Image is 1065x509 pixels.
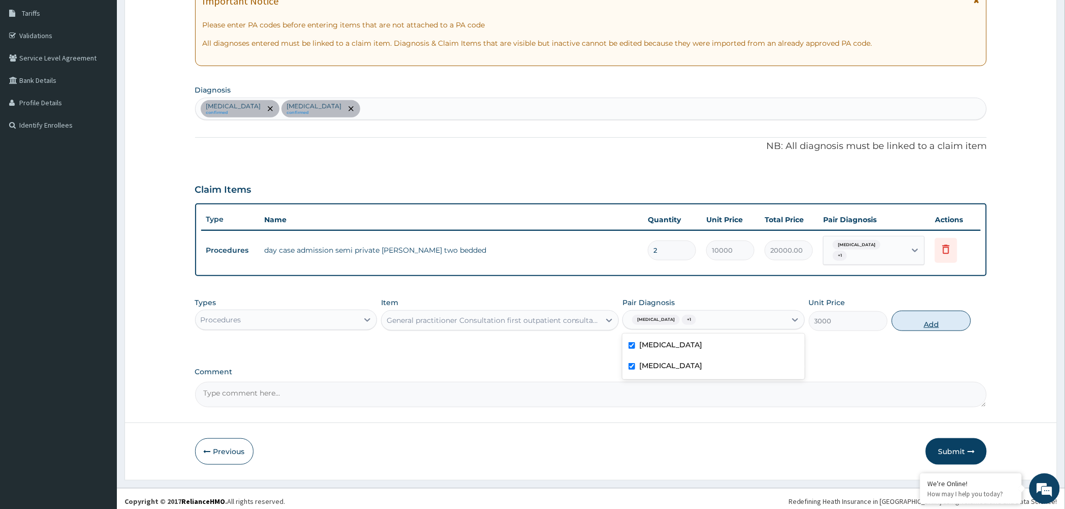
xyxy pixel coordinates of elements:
div: Minimize live chat window [167,5,191,29]
span: Tariffs [22,9,40,18]
p: NB: All diagnosis must be linked to a claim item [195,140,987,153]
th: Actions [930,209,981,230]
label: Unit Price [809,297,845,308]
label: Diagnosis [195,85,231,95]
p: All diagnoses entered must be linked to a claim item. Diagnosis & Claim Items that are visible bu... [203,38,980,48]
th: Quantity [643,209,701,230]
img: d_794563401_company_1708531726252_794563401 [19,51,41,76]
div: We're Online! [928,479,1014,488]
strong: Copyright © 2017 . [124,497,227,506]
label: [MEDICAL_DATA] [639,340,702,350]
h3: Claim Items [195,185,252,196]
span: We're online! [59,128,140,231]
label: Types [195,298,216,307]
span: remove selection option [266,104,275,113]
span: + 1 [682,315,696,325]
th: Pair Diagnosis [818,209,930,230]
p: How may I help you today? [928,490,1014,498]
a: RelianceHMO [181,497,225,506]
span: [MEDICAL_DATA] [833,240,881,250]
span: [MEDICAL_DATA] [632,315,680,325]
p: [MEDICAL_DATA] [287,102,342,110]
span: + 1 [833,251,847,261]
label: [MEDICAL_DATA] [639,361,702,371]
div: Procedures [201,315,241,325]
label: Pair Diagnosis [622,297,675,308]
p: Please enter PA codes before entering items that are not attached to a PA code [203,20,980,30]
div: Redefining Heath Insurance in [GEOGRAPHIC_DATA] using Telemedicine and Data Science! [789,496,1057,506]
span: remove selection option [347,104,356,113]
th: Total Price [760,209,818,230]
th: Name [260,209,643,230]
td: Procedures [201,241,260,260]
small: confirmed [287,110,342,115]
button: Submit [926,438,987,465]
th: Unit Price [701,209,760,230]
button: Previous [195,438,254,465]
button: Add [892,311,971,331]
small: confirmed [206,110,261,115]
textarea: Type your message and hit 'Enter' [5,278,194,313]
td: day case admission semi private [PERSON_NAME] two bedded [260,240,643,260]
th: Type [201,210,260,229]
div: Chat with us now [53,57,171,70]
p: [MEDICAL_DATA] [206,102,261,110]
div: General practitioner Consultation first outpatient consultation [387,315,601,325]
label: Item [381,297,398,308]
label: Comment [195,368,987,376]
